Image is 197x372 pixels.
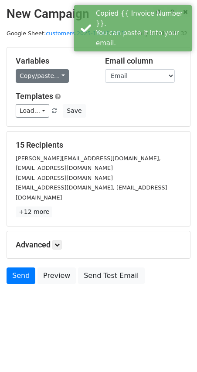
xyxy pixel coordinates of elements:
[16,104,49,118] a: Load...
[7,30,125,37] small: Google Sheet:
[153,330,197,372] iframe: Chat Widget
[37,267,76,284] a: Preview
[16,140,181,150] h5: 15 Recipients
[7,7,190,21] h2: New Campaign
[96,9,188,48] div: Copied {{ Invoice Number }}. You can paste it into your email.
[16,240,181,250] h5: Advanced
[16,206,52,217] a: +12 more
[63,104,85,118] button: Save
[16,175,113,181] small: [EMAIL_ADDRESS][DOMAIN_NAME]
[16,69,69,83] a: Copy/paste...
[46,30,125,37] a: customers.2025-10-07.1917
[16,91,53,101] a: Templates
[78,267,144,284] a: Send Test Email
[16,155,161,172] small: [PERSON_NAME][EMAIL_ADDRESS][DOMAIN_NAME], [EMAIL_ADDRESS][DOMAIN_NAME]
[7,267,35,284] a: Send
[105,56,181,66] h5: Email column
[16,56,92,66] h5: Variables
[16,184,167,201] small: [EMAIL_ADDRESS][DOMAIN_NAME], [EMAIL_ADDRESS][DOMAIN_NAME]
